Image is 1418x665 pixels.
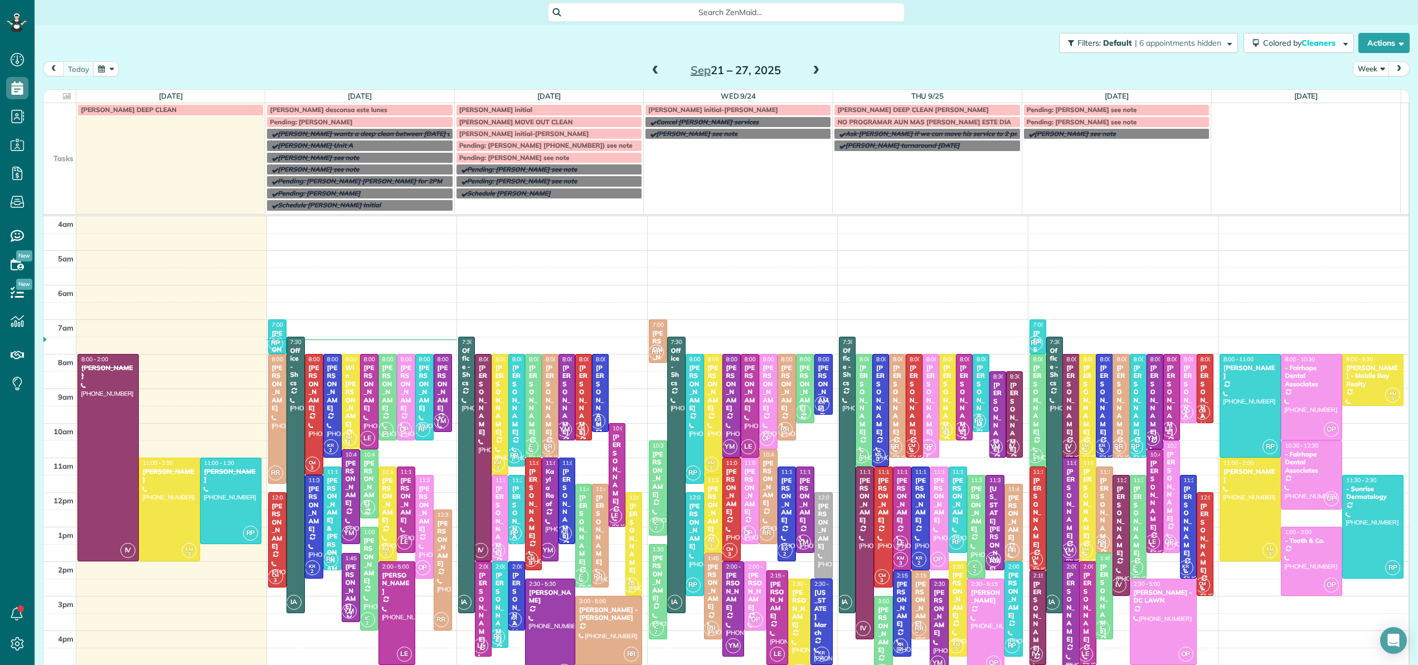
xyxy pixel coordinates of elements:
[379,428,393,439] small: 2
[1184,356,1214,363] span: 8:00 - 10:00
[346,434,353,440] span: KM
[759,431,774,446] span: OP
[671,338,698,346] span: 7:30 - 3:30
[437,364,449,412] div: [PERSON_NAME]
[1167,364,1177,436] div: [PERSON_NAME]
[345,364,357,428] div: Win [PERSON_NAME]
[1066,364,1076,436] div: [PERSON_NAME]
[1358,33,1410,53] button: Actions
[278,165,359,173] span: [PERSON_NAME] see note
[363,364,375,412] div: [PERSON_NAME]
[512,364,522,436] div: [PERSON_NAME]
[496,356,526,363] span: 8:00 - 11:30
[876,356,906,363] span: 8:00 - 11:15
[953,468,983,475] span: 11:15 - 1:45
[781,364,793,412] div: [PERSON_NAME]
[1223,468,1278,484] div: [PERSON_NAME]
[271,364,283,412] div: [PERSON_NAME]
[270,105,387,114] span: [PERSON_NAME] descansa este lunes
[1134,356,1164,363] span: 8:00 - 11:00
[327,356,357,363] span: 8:00 - 11:00
[708,356,738,363] span: 8:00 - 11:30
[726,356,756,363] span: 8:00 - 11:00
[952,477,964,525] div: [PERSON_NAME]
[1033,364,1043,436] div: [PERSON_NAME]
[954,422,969,437] span: LE
[1244,33,1354,53] button: Colored byCleaners
[1150,451,1181,458] span: 10:45 - 1:45
[781,468,812,475] span: 11:15 - 2:00
[309,477,339,484] span: 11:30 - 2:30
[686,465,701,480] span: RP
[815,402,829,413] small: 2
[574,428,588,439] small: 3
[507,448,522,463] span: RP
[327,364,338,412] div: [PERSON_NAME]
[459,153,569,162] span: Pending: [PERSON_NAME] see note
[976,364,986,436] div: [PERSON_NAME]
[364,356,394,363] span: 8:00 - 10:45
[537,91,561,100] a: [DATE]
[781,477,793,525] div: [PERSON_NAME]
[278,177,442,185] span: Pending: [PERSON_NAME] [PERSON_NAME] for 2PM
[689,356,720,363] span: 8:00 - 11:45
[467,177,577,185] span: Pending: [PERSON_NAME] see note
[419,477,449,484] span: 11:30 - 2:30
[763,356,793,363] span: 8:00 - 10:45
[1033,329,1043,458] div: [PERSON_NAME] - The Verandas
[290,347,302,387] div: Office - Shcs
[479,356,506,363] span: 8:00 - 2:00
[278,201,381,209] span: Schedule [PERSON_NAME] Initial
[1066,356,1096,363] span: 8:00 - 11:00
[1386,394,1400,404] small: 3
[896,477,908,525] div: [PERSON_NAME]
[781,356,812,363] span: 8:00 - 10:30
[915,477,926,525] div: [PERSON_NAME]
[910,356,940,363] span: 8:00 - 11:00
[1083,356,1113,363] span: 8:00 - 11:00
[1077,38,1101,48] span: Filters:
[204,459,234,467] span: 11:00 - 1:30
[401,356,431,363] span: 8:00 - 10:30
[1200,364,1210,436] div: [PERSON_NAME]
[43,61,64,76] button: prev
[763,459,774,507] div: [PERSON_NAME]
[799,477,811,525] div: [PERSON_NAME]
[1150,364,1160,436] div: [PERSON_NAME]
[612,433,622,505] div: [PERSON_NAME]
[908,442,915,448] span: CM
[305,463,319,473] small: 3
[926,364,936,484] div: [PERSON_NAME] - DC LAWN
[419,364,430,412] div: [PERSON_NAME]
[1201,356,1231,363] span: 8:00 - 10:00
[512,477,542,484] span: 11:30 - 1:30
[1066,468,1076,540] div: [PERSON_NAME]
[268,465,283,480] span: RR
[721,91,756,100] a: Wed 9/24
[478,364,488,436] div: [PERSON_NAME]
[397,422,412,437] span: OP
[1004,439,1019,454] span: IV
[1033,321,1060,328] span: 7:00 - 8:00
[81,364,135,380] div: [PERSON_NAME]
[400,364,412,412] div: [PERSON_NAME]
[671,347,682,387] div: Office - Shcs
[1116,364,1126,436] div: [PERSON_NAME]
[960,356,990,363] span: 8:00 - 10:30
[1390,390,1397,396] span: KM
[309,459,316,465] span: CM
[546,356,576,363] span: 8:00 - 11:00
[1353,61,1390,76] button: Week
[203,468,258,484] div: [PERSON_NAME]
[1079,445,1092,456] small: 3
[1388,61,1410,76] button: next
[859,364,869,436] div: [PERSON_NAME]
[837,118,1011,126] span: NO PROGRAMAR AUN MAS [PERSON_NAME] ESTE DIA
[1183,364,1193,436] div: [PERSON_NAME]
[1223,364,1278,380] div: [PERSON_NAME]
[346,356,376,363] span: 8:00 - 10:45
[800,468,830,475] span: 11:15 - 1:45
[309,356,339,363] span: 8:00 - 11:30
[959,364,969,436] div: [PERSON_NAME]
[745,459,775,467] span: 11:00 - 1:30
